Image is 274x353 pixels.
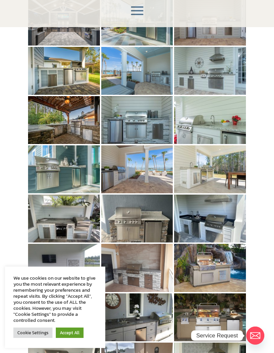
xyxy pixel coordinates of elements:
[101,293,173,341] img: 19
[174,244,246,292] img: 17
[56,328,84,338] a: Accept All
[246,327,264,345] a: Email
[28,244,100,292] img: 15
[101,47,173,95] img: 4
[28,195,100,242] img: 12
[101,145,173,193] img: 10
[174,195,246,242] img: 14
[28,145,100,193] img: 9
[174,96,246,144] img: 8
[101,244,173,292] img: 16
[13,328,52,338] a: Cookie Settings
[174,145,246,193] img: 11
[28,96,100,144] img: 6
[174,293,246,341] img: 20
[174,47,246,95] img: 5
[13,275,97,323] div: We use cookies on our website to give you the most relevant experience by remembering your prefer...
[101,195,173,242] img: 13
[28,47,100,95] img: 3
[101,96,173,144] img: 7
